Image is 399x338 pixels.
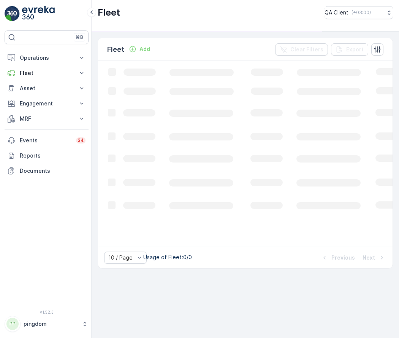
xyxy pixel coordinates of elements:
[275,43,328,56] button: Clear Filters
[325,9,348,16] p: QA Client
[363,254,375,261] p: Next
[320,253,356,262] button: Previous
[5,111,89,126] button: MRF
[5,50,89,65] button: Operations
[351,10,371,16] p: ( +03:00 )
[22,6,55,21] img: logo_light-DOdMpM7g.png
[346,46,364,53] p: Export
[362,253,386,262] button: Next
[20,54,73,62] p: Operations
[107,44,124,55] p: Fleet
[78,137,84,143] p: 34
[98,6,120,19] p: Fleet
[5,81,89,96] button: Asset
[331,43,368,56] button: Export
[20,100,73,107] p: Engagement
[5,310,89,314] span: v 1.52.3
[5,6,20,21] img: logo
[20,84,73,92] p: Asset
[331,254,355,261] p: Previous
[20,115,73,123] p: MRF
[5,65,89,81] button: Fleet
[325,6,393,19] button: QA Client(+03:00)
[139,45,150,53] p: Add
[290,46,323,53] p: Clear Filters
[5,316,89,332] button: PPpingdom
[5,148,89,163] a: Reports
[5,163,89,179] a: Documents
[5,133,89,148] a: Events34
[20,69,73,77] p: Fleet
[24,320,78,328] p: pingdom
[20,167,85,175] p: Documents
[126,45,153,54] button: Add
[76,34,83,40] p: ⌘B
[20,152,85,159] p: Reports
[143,253,192,261] p: Usage of Fleet : 0/0
[5,96,89,111] button: Engagement
[20,137,71,144] p: Events
[6,318,19,330] div: PP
